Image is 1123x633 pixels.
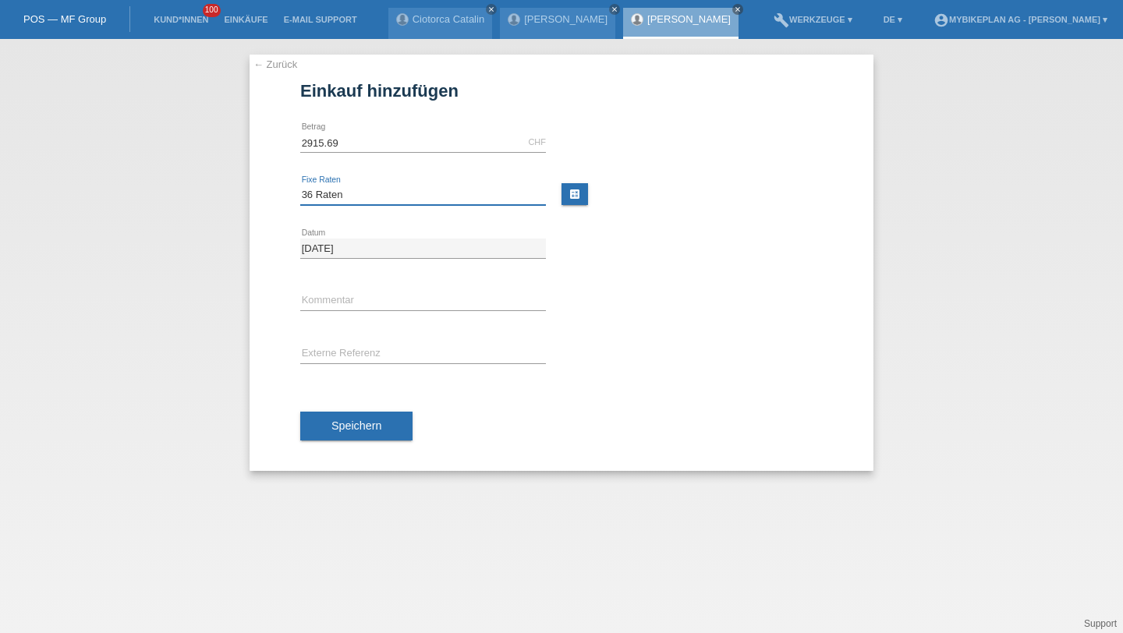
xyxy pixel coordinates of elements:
i: close [734,5,742,13]
a: close [732,4,743,15]
span: 100 [203,4,221,17]
a: Einkäufe [216,15,275,24]
i: close [487,5,495,13]
a: calculate [561,183,588,205]
a: account_circleMybikeplan AG - [PERSON_NAME] ▾ [926,15,1115,24]
div: CHF [528,137,546,147]
span: Speichern [331,419,381,432]
a: E-Mail Support [276,15,365,24]
a: [PERSON_NAME] [647,13,731,25]
i: close [611,5,618,13]
a: ← Zurück [253,58,297,70]
a: buildWerkzeuge ▾ [766,15,860,24]
a: close [609,4,620,15]
a: Ciotorca Catalin [413,13,485,25]
button: Speichern [300,412,413,441]
i: account_circle [933,12,949,28]
a: Kund*innen [146,15,216,24]
i: calculate [569,188,581,200]
a: [PERSON_NAME] [524,13,608,25]
h1: Einkauf hinzufügen [300,81,823,101]
a: close [486,4,497,15]
i: build [774,12,789,28]
a: Support [1084,618,1117,629]
a: DE ▾ [876,15,910,24]
a: POS — MF Group [23,13,106,25]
